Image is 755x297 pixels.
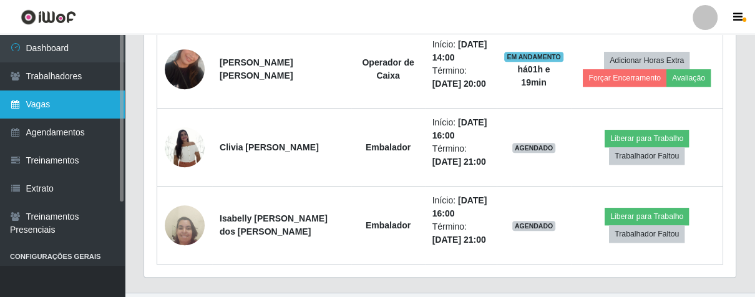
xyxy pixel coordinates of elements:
[609,225,684,243] button: Trabalhador Faltou
[432,117,487,140] time: [DATE] 16:00
[432,38,489,64] li: Início:
[432,116,489,142] li: Início:
[504,52,563,62] span: EM ANDAMENTO
[220,213,328,236] strong: Isabelly [PERSON_NAME] dos [PERSON_NAME]
[432,194,489,220] li: Início:
[165,34,205,105] img: 1730602646133.jpeg
[605,130,689,147] button: Liberar para Trabalho
[362,57,414,80] strong: Operador de Caixa
[512,221,556,231] span: AGENDADO
[165,120,205,173] img: 1667645848902.jpeg
[609,147,684,165] button: Trabalhador Faltou
[583,69,666,87] button: Forçar Encerramento
[21,9,76,25] img: CoreUI Logo
[366,220,411,230] strong: Embalador
[165,198,205,252] img: 1738454546476.jpeg
[220,142,319,152] strong: Clivia [PERSON_NAME]
[605,208,689,225] button: Liberar para Trabalho
[432,64,489,90] li: Término:
[432,157,486,167] time: [DATE] 21:00
[220,57,293,80] strong: [PERSON_NAME] [PERSON_NAME]
[432,142,489,168] li: Término:
[432,220,489,246] li: Término:
[432,195,487,218] time: [DATE] 16:00
[512,143,556,153] span: AGENDADO
[604,52,689,69] button: Adicionar Horas Extra
[666,69,711,87] button: Avaliação
[366,142,411,152] strong: Embalador
[432,79,486,89] time: [DATE] 20:00
[432,235,486,245] time: [DATE] 21:00
[517,64,550,87] strong: há 01 h e 19 min
[432,39,487,62] time: [DATE] 14:00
